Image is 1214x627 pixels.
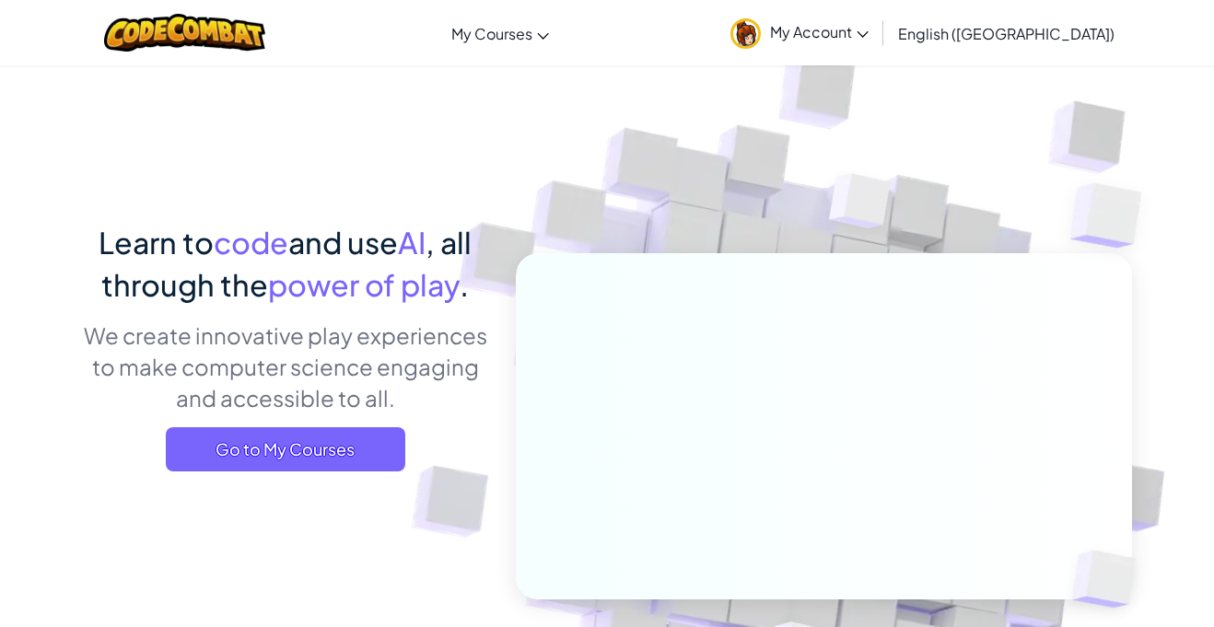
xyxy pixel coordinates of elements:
span: code [214,224,288,261]
span: AI [398,224,426,261]
span: and use [288,224,398,261]
span: power of play [268,266,460,303]
span: English ([GEOGRAPHIC_DATA]) [898,24,1115,43]
img: Overlap cubes [1033,138,1193,294]
img: Overlap cubes [795,137,928,274]
p: We create innovative play experiences to make computer science engaging and accessible to all. [82,319,488,413]
a: Go to My Courses [166,427,405,471]
a: My Account [721,4,878,62]
img: CodeCombat logo [104,14,265,52]
a: English ([GEOGRAPHIC_DATA]) [889,8,1124,58]
span: Learn to [99,224,214,261]
a: My Courses [442,8,558,58]
span: My Account [770,22,869,41]
span: My Courses [451,24,532,43]
span: . [460,266,469,303]
img: avatar [730,18,761,49]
